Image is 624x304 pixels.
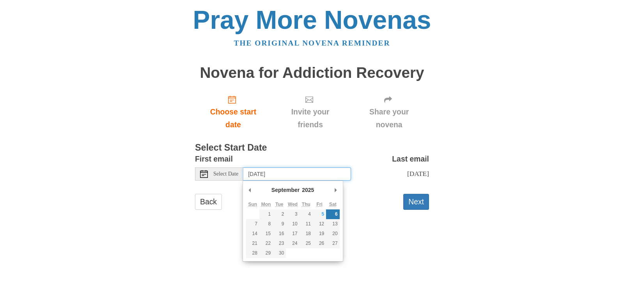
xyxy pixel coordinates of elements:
button: 11 [300,219,313,229]
button: 28 [246,248,259,258]
span: [DATE] [407,170,429,177]
abbr: Friday [316,202,322,207]
button: Previous Month [246,184,254,196]
button: 3 [286,209,299,219]
abbr: Sunday [248,202,257,207]
button: 15 [259,229,273,239]
button: 27 [326,239,339,248]
button: 17 [286,229,299,239]
button: 1 [259,209,273,219]
a: The original novena reminder [234,39,390,47]
button: 26 [313,239,326,248]
button: Next Month [332,184,340,196]
label: Last email [392,153,429,165]
span: Choose start date [203,105,264,131]
button: 8 [259,219,273,229]
a: Back [195,194,222,210]
button: 24 [286,239,299,248]
button: 9 [273,219,286,229]
button: 2 [273,209,286,219]
h1: Novena for Addiction Recovery [195,65,429,81]
label: First email [195,153,233,165]
button: 7 [246,219,259,229]
h3: Select Start Date [195,143,429,153]
input: Use the arrow keys to pick a date [243,167,351,181]
abbr: Wednesday [288,202,298,207]
abbr: Tuesday [275,202,283,207]
button: 5 [313,209,326,219]
button: 30 [273,248,286,258]
span: Invite your friends [279,105,341,131]
button: 10 [286,219,299,229]
button: 21 [246,239,259,248]
div: September [270,184,301,196]
button: 19 [313,229,326,239]
button: 23 [273,239,286,248]
button: 16 [273,229,286,239]
abbr: Thursday [302,202,310,207]
button: 29 [259,248,273,258]
button: 14 [246,229,259,239]
a: Pray More Novenas [193,5,431,34]
button: Next [403,194,429,210]
div: 2025 [301,184,315,196]
button: 25 [300,239,313,248]
button: 12 [313,219,326,229]
button: 6 [326,209,339,219]
abbr: Monday [261,202,271,207]
div: Click "Next" to confirm your start date first. [349,89,429,135]
button: 13 [326,219,339,229]
button: 20 [326,229,339,239]
span: Select Date [213,171,238,177]
a: Choose start date [195,89,271,135]
div: Click "Next" to confirm your start date first. [271,89,349,135]
button: 18 [300,229,313,239]
button: 4 [300,209,313,219]
abbr: Saturday [329,202,337,207]
button: 22 [259,239,273,248]
span: Share your novena [357,105,421,131]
